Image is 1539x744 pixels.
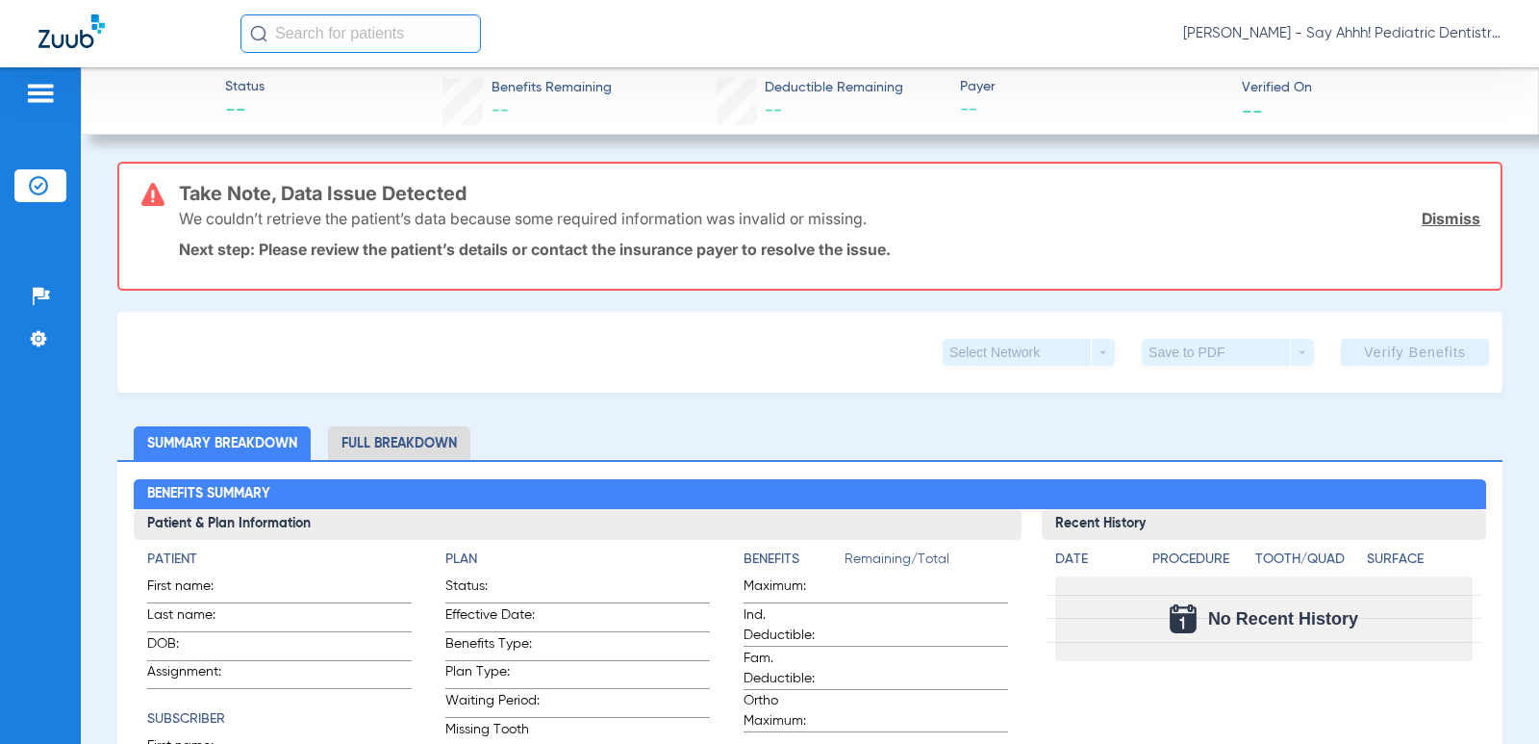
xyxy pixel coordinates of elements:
span: Effective Date: [445,605,540,631]
h4: Procedure [1152,550,1248,570]
app-breakdown-title: Date [1055,550,1136,577]
h4: Patient [147,550,412,570]
span: Deductible Remaining [765,78,903,98]
span: Last name: [147,605,241,631]
span: Ind. Deductible: [744,605,838,646]
input: Search for patients [240,14,481,53]
img: Zuub Logo [38,14,105,48]
h3: Recent History [1042,509,1485,540]
app-breakdown-title: Benefits [744,550,845,577]
span: Remaining/Total [845,550,1008,577]
h3: Patient & Plan Information [134,509,1022,540]
span: Assignment: [147,662,241,688]
span: Status: [445,577,540,603]
h4: Tooth/Quad [1255,550,1360,570]
p: Next step: Please review the patient’s details or contact the insurance payer to resolve the issue. [179,240,1480,259]
span: Payer [960,77,1225,97]
li: Full Breakdown [328,426,470,460]
app-breakdown-title: Tooth/Quad [1255,550,1360,577]
span: Waiting Period: [445,691,540,717]
span: -- [492,102,509,119]
span: Benefits Type: [445,634,540,660]
span: Verified On [1242,78,1507,98]
app-breakdown-title: Surface [1367,550,1472,577]
li: Summary Breakdown [134,426,311,460]
img: error-icon [141,183,164,206]
a: Dismiss [1422,209,1480,228]
h4: Benefits [744,550,845,570]
span: Status [225,77,265,97]
span: Ortho Maximum: [744,691,838,731]
span: -- [1242,100,1263,120]
p: We couldn’t retrieve the patient’s data because some required information was invalid or missing. [179,209,867,228]
span: Benefits Remaining [492,78,612,98]
span: Fam. Deductible: [744,649,838,689]
span: -- [225,98,265,125]
img: hamburger-icon [25,82,56,105]
span: Plan Type: [445,662,540,688]
img: Search Icon [250,25,267,42]
span: [PERSON_NAME] - Say Ahhh! Pediatric Dentistry [1183,24,1501,43]
h3: Take Note, Data Issue Detected [179,184,1480,203]
span: Maximum: [744,577,838,603]
h4: Plan [445,550,710,570]
span: DOB: [147,634,241,660]
h4: Surface [1367,550,1472,570]
span: -- [765,102,782,119]
span: First name: [147,577,241,603]
span: -- [960,98,1225,122]
span: No Recent History [1208,609,1358,629]
h4: Date [1055,550,1136,570]
img: Calendar [1170,604,1197,633]
h2: Benefits Summary [134,479,1485,510]
app-breakdown-title: Procedure [1152,550,1248,577]
h4: Subscriber [147,709,412,730]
